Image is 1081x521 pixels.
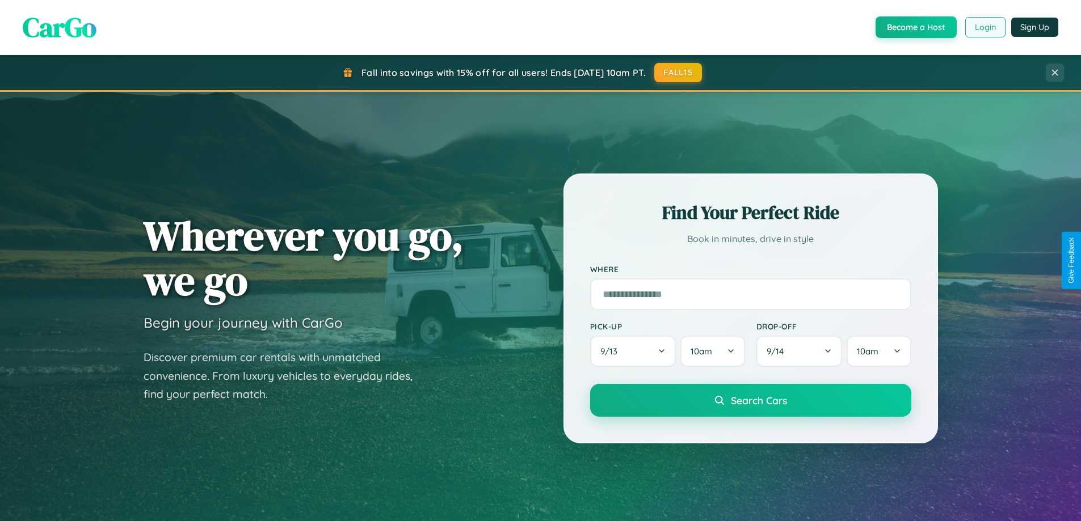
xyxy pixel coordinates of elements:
[361,67,646,78] span: Fall into savings with 15% off for all users! Ends [DATE] 10am PT.
[144,213,464,303] h1: Wherever you go, we go
[590,200,911,225] h2: Find Your Perfect Ride
[680,336,744,367] button: 10am
[600,346,623,357] span: 9 / 13
[590,264,911,274] label: Where
[876,16,957,38] button: Become a Host
[691,346,712,357] span: 10am
[857,346,878,357] span: 10am
[1067,238,1075,283] div: Give Feedback
[590,231,911,247] p: Book in minutes, drive in style
[590,336,676,367] button: 9/13
[1011,18,1058,37] button: Sign Up
[767,346,789,357] span: 9 / 14
[654,63,702,82] button: FALL15
[590,321,745,331] label: Pick-up
[756,321,911,331] label: Drop-off
[756,336,843,367] button: 9/14
[144,314,343,331] h3: Begin your journey with CarGo
[23,9,96,46] span: CarGo
[144,348,427,404] p: Discover premium car rentals with unmatched convenience. From luxury vehicles to everyday rides, ...
[847,336,911,367] button: 10am
[731,394,787,406] span: Search Cars
[965,17,1006,37] button: Login
[590,384,911,417] button: Search Cars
